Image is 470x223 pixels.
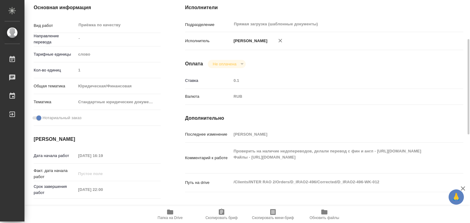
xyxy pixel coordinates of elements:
[247,206,299,223] button: Скопировать мини-бриф
[231,130,440,139] input: Пустое поле
[185,78,232,84] p: Ставка
[231,177,440,187] textarea: /Clients/INTER RAO 2/Orders/D_IRAO2-496/Corrected/D_IRAO2-496-WK-012
[34,136,161,143] h4: [PERSON_NAME]
[208,60,245,68] div: Не оплачена
[231,38,267,44] p: [PERSON_NAME]
[34,4,161,11] h4: Основная информация
[185,22,232,28] p: Подразделение
[185,180,232,186] p: Путь на drive
[76,185,129,194] input: Пустое поле
[43,115,81,121] span: Нотариальный заказ
[231,146,440,169] textarea: Проверить на наличие недопереводов, делали перевод с фин и англ - [URL][DOMAIN_NAME] Файлы - [URL...
[76,66,161,75] input: Пустое поле
[76,49,161,60] div: слово
[34,23,76,29] p: Вид работ
[196,206,247,223] button: Скопировать бриф
[76,81,161,91] div: Юридическая/Финансовая
[76,97,161,107] div: Стандартные юридические документы, договоры, уставы
[185,155,232,161] p: Комментарий к работе
[252,216,294,220] span: Скопировать мини-бриф
[34,99,76,105] p: Тематика
[185,38,232,44] p: Исполнитель
[274,34,287,47] button: Удалить исполнителя
[231,76,440,85] input: Пустое поле
[158,216,183,220] span: Папка на Drive
[34,168,76,180] p: Факт. дата начала работ
[34,51,76,57] p: Тарифные единицы
[185,60,203,68] h4: Оплата
[76,151,129,160] input: Пустое поле
[185,131,232,137] p: Последнее изменение
[185,93,232,100] p: Валюта
[205,216,237,220] span: Скопировать бриф
[299,206,350,223] button: Обновить файлы
[185,115,463,122] h4: Дополнительно
[34,83,76,89] p: Общая тематика
[34,33,76,45] p: Направление перевода
[34,153,76,159] p: Дата начала работ
[310,216,339,220] span: Обновить файлы
[451,191,461,203] span: 🙏
[34,67,76,73] p: Кол-во единиц
[449,189,464,205] button: 🙏
[76,169,129,178] input: Пустое поле
[185,4,463,11] h4: Исполнители
[211,61,238,67] button: Не оплачена
[144,206,196,223] button: Папка на Drive
[34,184,76,196] p: Срок завершения работ
[231,91,440,102] div: RUB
